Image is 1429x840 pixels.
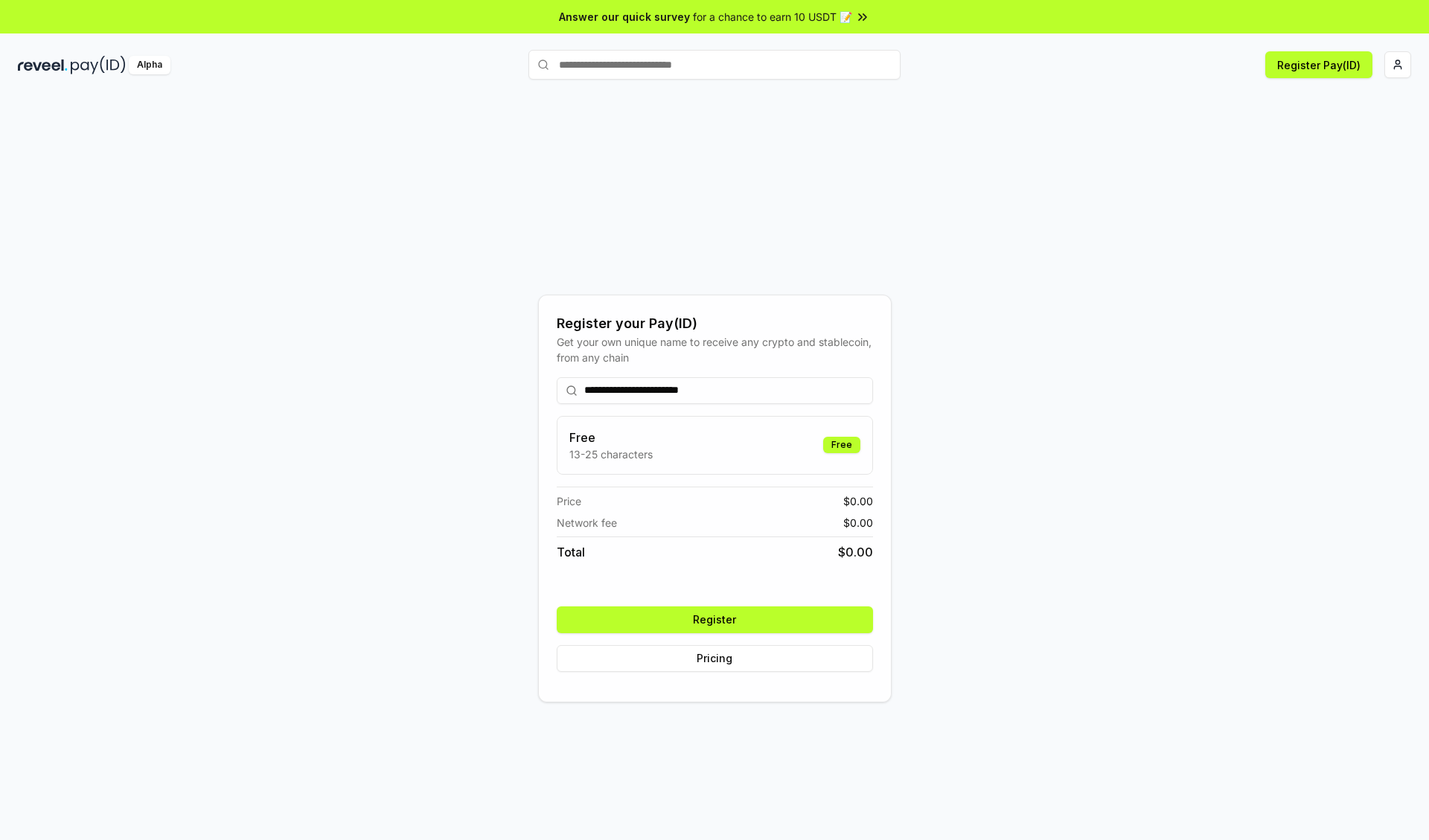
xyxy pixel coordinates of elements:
[569,429,653,446] h3: Free
[1265,51,1372,78] button: Register Pay(ID)
[71,56,126,74] img: pay_id
[557,493,581,509] span: Price
[557,334,873,365] div: Get your own unique name to receive any crypto and stablecoin, from any chain
[838,543,873,561] span: $ 0.00
[693,9,852,25] span: for a chance to earn 10 USDT 📝
[129,56,170,74] div: Alpha
[843,493,873,509] span: $ 0.00
[557,645,873,672] button: Pricing
[18,56,68,74] img: reveel_dark
[557,606,873,633] button: Register
[557,515,617,530] span: Network fee
[557,543,585,561] span: Total
[569,446,653,462] p: 13-25 characters
[557,313,873,334] div: Register your Pay(ID)
[843,515,873,530] span: $ 0.00
[823,437,860,453] div: Free
[559,9,690,25] span: Answer our quick survey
